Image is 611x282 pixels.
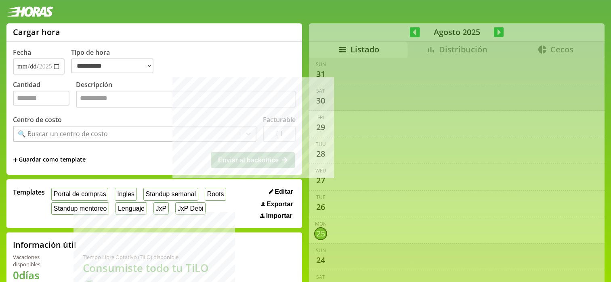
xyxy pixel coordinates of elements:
label: Cantidad [13,80,76,110]
button: Standup mentoreo [51,202,109,215]
label: Tipo de hora [71,48,160,75]
button: Portal de compras [51,188,108,200]
button: Standup semanal [143,188,198,200]
button: Exportar [258,200,296,208]
textarea: Descripción [76,91,296,108]
span: +Guardar como template [13,156,86,164]
button: Editar [267,188,296,196]
button: JxP [153,202,169,215]
button: Roots [205,188,226,200]
img: logotipo [6,6,53,17]
label: Fecha [13,48,31,57]
label: Centro de costo [13,115,62,124]
button: Ingles [115,188,136,200]
div: Vacaciones disponibles [13,253,63,268]
span: Templates [13,188,45,197]
span: Exportar [267,201,293,208]
span: + [13,156,18,164]
button: JxP Debi [175,202,206,215]
select: Tipo de hora [71,58,153,73]
div: Tiempo Libre Optativo (TiLO) disponible [83,253,212,261]
label: Descripción [76,80,296,110]
input: Cantidad [13,91,69,106]
h1: Cargar hora [13,27,60,37]
div: 🔍 Buscar un centro de costo [18,129,108,138]
h2: Información útil [13,239,76,250]
button: Lenguaje [115,202,147,215]
span: Importar [266,212,292,220]
span: Editar [275,188,293,195]
label: Facturable [263,115,296,124]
